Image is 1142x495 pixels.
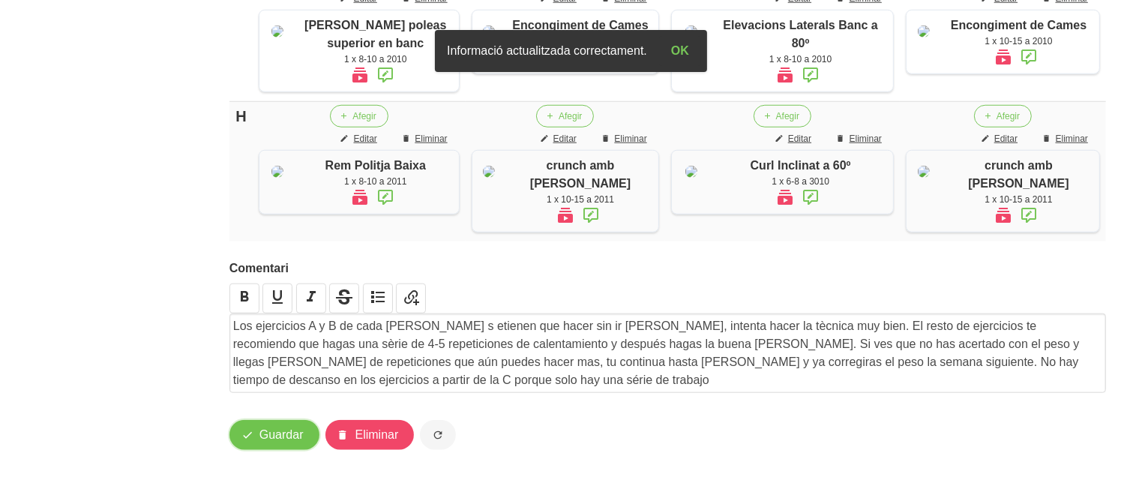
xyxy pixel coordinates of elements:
[510,193,650,206] div: 1 x 10-15 a 2011
[788,132,811,145] span: Editar
[355,426,399,444] span: Eliminar
[972,127,1030,150] button: Editar
[304,19,446,49] span: [PERSON_NAME] poleas superior en banc
[918,25,930,37] img: 8ea60705-12ae-42e8-83e1-4ba62b1261d5%2Factivities%2F40781-encongiment-de-cames-jpg.jpg
[271,25,283,37] img: 8ea60705-12ae-42e8-83e1-4ba62b1261d5%2Factivities%2FIncline-cable-fly-1.png
[918,166,930,178] img: 8ea60705-12ae-42e8-83e1-4ba62b1261d5%2Factivities%2Fdumbell%20crunch.jpg
[751,159,851,172] span: Curl Inclinat a 60º
[685,166,697,178] img: 8ea60705-12ae-42e8-83e1-4ba62b1261d5%2Factivities%2F53164-curl-inclinat-jpg.jpg
[233,317,1102,389] p: Los ejercicios A y B de cada [PERSON_NAME] s etienen que hacer sin ir [PERSON_NAME], intenta hace...
[553,132,577,145] span: Editar
[1033,127,1100,150] button: Eliminar
[415,132,447,145] span: Eliminar
[392,127,459,150] button: Eliminar
[659,36,701,66] button: OK
[685,25,697,37] img: 8ea60705-12ae-42e8-83e1-4ba62b1261d5%2Factivities%2F76658-elevacions-laterals-a-80-jpg.jpg
[483,166,495,178] img: 8ea60705-12ae-42e8-83e1-4ba62b1261d5%2Factivities%2Fdumbell%20crunch.jpg
[352,109,376,123] span: Afegir
[483,25,495,37] img: 8ea60705-12ae-42e8-83e1-4ba62b1261d5%2Factivities%2F40781-encongiment-de-cames-jpg.jpg
[300,52,451,66] div: 1 x 8-10 a 2010
[300,175,451,188] div: 1 x 8-10 a 2011
[968,159,1069,190] span: crunch amb [PERSON_NAME]
[776,109,799,123] span: Afegir
[614,132,646,145] span: Eliminar
[271,166,283,178] img: 8ea60705-12ae-42e8-83e1-4ba62b1261d5%2Factivities%2F21989-rem-politja-baixa-jpg.jpg
[559,109,582,123] span: Afegir
[325,159,426,172] span: Rem Politja Baixa
[1056,132,1088,145] span: Eliminar
[946,34,1092,48] div: 1 x 10-15 a 2010
[946,193,1092,206] div: 1 x 10-15 a 2011
[531,127,589,150] button: Editar
[766,127,823,150] button: Editar
[512,19,648,31] span: Encongiment de Cames
[715,52,886,66] div: 1 x 8-10 a 2010
[997,109,1020,123] span: Afegir
[592,127,658,150] button: Eliminar
[229,259,1106,277] label: Comentari
[330,105,388,127] button: Afegir
[530,159,631,190] span: crunch amb [PERSON_NAME]
[354,132,377,145] span: Editar
[754,105,811,127] button: Afegir
[715,175,886,188] div: 1 x 6-8 a 3010
[536,105,594,127] button: Afegir
[723,19,877,49] span: Elevacions Laterals Banc a 80º
[974,105,1032,127] button: Afegir
[951,19,1087,31] span: Encongiment de Cames
[259,426,304,444] span: Guardar
[850,132,882,145] span: Eliminar
[827,127,894,150] button: Eliminar
[325,420,415,450] button: Eliminar
[994,132,1018,145] span: Editar
[435,36,659,66] div: Informació actualitzada correctament.
[229,420,319,450] button: Guardar
[331,127,389,150] button: Editar
[235,105,247,127] div: H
